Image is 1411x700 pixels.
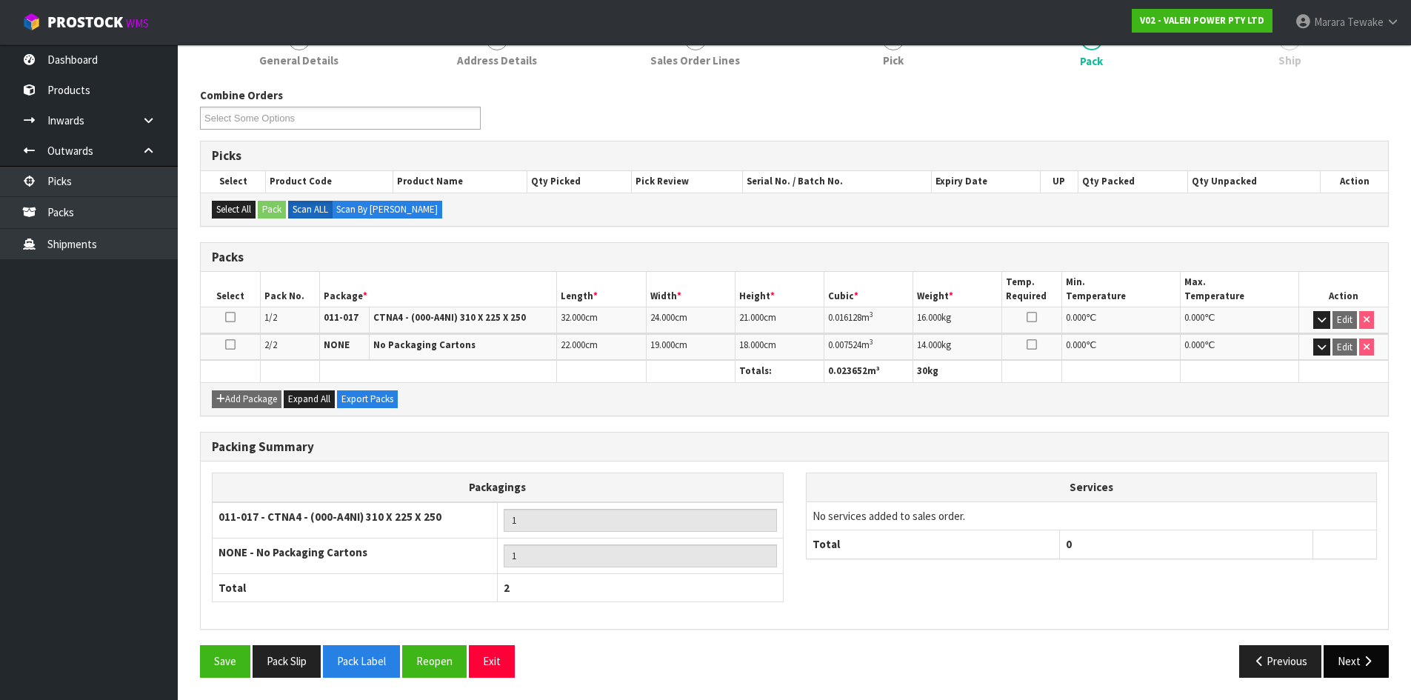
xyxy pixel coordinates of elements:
[264,311,277,324] span: 1/2
[828,311,861,324] span: 0.016128
[917,311,941,324] span: 16.000
[1184,339,1204,351] span: 0.000
[324,311,358,324] strong: 011-017
[824,361,913,382] th: m³
[1061,334,1180,360] td: ℃
[319,272,557,307] th: Package
[1002,272,1061,307] th: Temp. Required
[650,53,740,68] span: Sales Order Lines
[212,390,281,408] button: Add Package
[932,171,1041,192] th: Expiry Date
[373,339,476,351] strong: No Packaging Cartons
[1321,171,1388,192] th: Action
[504,581,510,595] span: 2
[213,473,784,502] th: Packagings
[1061,272,1180,307] th: Min. Temperature
[266,171,393,192] th: Product Code
[323,645,400,677] button: Pack Label
[324,339,350,351] strong: NONE
[402,645,467,677] button: Reopen
[913,334,1002,360] td: kg
[1184,311,1204,324] span: 0.000
[1332,339,1357,356] button: Edit
[1239,645,1322,677] button: Previous
[650,311,675,324] span: 24.000
[735,272,824,307] th: Height
[828,364,867,377] span: 0.023652
[469,645,515,677] button: Exit
[1140,14,1264,27] strong: V02 - VALEN POWER PTY LTD
[1040,171,1078,192] th: UP
[201,272,260,307] th: Select
[557,307,646,333] td: cm
[22,13,41,31] img: cube-alt.png
[288,393,330,405] span: Expand All
[1061,307,1180,333] td: ℃
[1278,53,1301,68] span: Ship
[126,16,149,30] small: WMS
[1187,171,1320,192] th: Qty Unpacked
[212,149,1377,163] h3: Picks
[807,473,1377,501] th: Services
[917,364,927,377] span: 30
[258,201,286,219] button: Pack
[1066,339,1086,351] span: 0.000
[1132,9,1272,33] a: V02 - VALEN POWER PTY LTD
[913,361,1002,382] th: kg
[284,390,335,408] button: Expand All
[1080,53,1103,69] span: Pack
[200,87,283,103] label: Combine Orders
[200,645,250,677] button: Save
[337,390,398,408] button: Export Packs
[253,645,321,677] button: Pack Slip
[735,307,824,333] td: cm
[870,337,873,347] sup: 3
[1180,307,1298,333] td: ℃
[650,339,675,351] span: 19.000
[557,272,646,307] th: Length
[646,307,735,333] td: cm
[824,307,913,333] td: m
[1332,311,1357,329] button: Edit
[219,510,441,524] strong: 011-017 - CTNA4 - (000-A4NI) 310 X 225 X 250
[646,272,735,307] th: Width
[632,171,743,192] th: Pick Review
[739,311,764,324] span: 21.000
[1347,15,1384,29] span: Tewake
[735,334,824,360] td: cm
[201,171,266,192] th: Select
[807,501,1377,530] td: No services added to sales order.
[373,311,526,324] strong: CTNA4 - (000-A4NI) 310 X 225 X 250
[735,361,824,382] th: Totals:
[1180,334,1298,360] td: ℃
[824,334,913,360] td: m
[807,530,1060,559] th: Total
[260,272,319,307] th: Pack No.
[1066,311,1086,324] span: 0.000
[739,339,764,351] span: 18.000
[288,201,333,219] label: Scan ALL
[264,339,277,351] span: 2/2
[870,310,873,319] sup: 3
[646,334,735,360] td: cm
[47,13,123,32] span: ProStock
[828,339,861,351] span: 0.007524
[913,307,1002,333] td: kg
[1078,171,1187,192] th: Qty Packed
[259,53,338,68] span: General Details
[200,76,1389,689] span: Pack
[527,171,632,192] th: Qty Picked
[212,250,1377,264] h3: Packs
[917,339,941,351] span: 14.000
[913,272,1002,307] th: Weight
[824,272,913,307] th: Cubic
[212,440,1377,454] h3: Packing Summary
[1066,537,1072,551] span: 0
[561,311,585,324] span: 32.000
[1324,645,1389,677] button: Next
[457,53,537,68] span: Address Details
[332,201,442,219] label: Scan By [PERSON_NAME]
[561,339,585,351] span: 22.000
[212,201,256,219] button: Select All
[213,573,498,601] th: Total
